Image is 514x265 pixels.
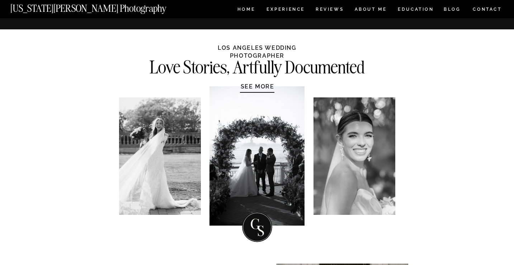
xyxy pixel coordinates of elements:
a: HOME [236,7,256,13]
h2: Love Stories, Artfully Documented [134,59,381,73]
a: Experience [267,7,304,13]
a: CONTACT [472,5,502,13]
a: SEE MORE [223,83,292,90]
a: BLOG [444,7,461,13]
a: ABOUT ME [354,7,387,13]
a: REVIEWS [316,7,343,13]
a: EDUCATION [397,7,435,13]
h1: LOS ANGELES WEDDING PHOTOGRAPHER [190,44,325,58]
a: [US_STATE][PERSON_NAME] Photography [10,4,190,10]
